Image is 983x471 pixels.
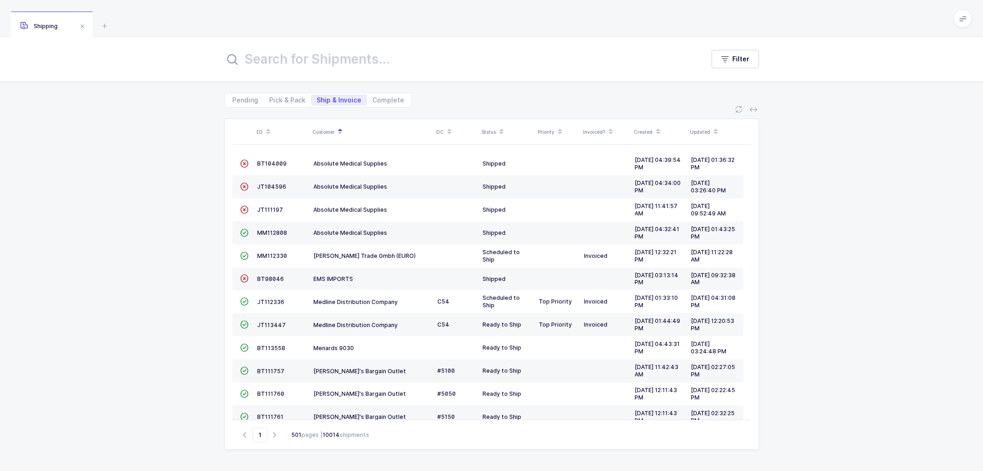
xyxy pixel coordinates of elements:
span: [PERSON_NAME] Trade Gmbh (EURO) [313,252,416,259]
span: [DATE] 04:34:00 PM [635,179,681,194]
span: [DATE] 04:39:54 PM [635,156,681,171]
div: Invoiced [584,321,627,328]
span: Ready to Ship [483,390,521,397]
span: C54 [437,298,449,305]
span:  [240,229,248,236]
span:  [240,206,248,213]
span: Ready to Ship [483,413,521,420]
span:  [240,252,248,259]
span: [DATE] 09:32:38 AM [691,272,736,286]
span: [DATE] 02:22:45 PM [691,387,735,401]
span:  [240,160,248,167]
span: BT98046 [257,275,284,282]
span: Ship & Invoice [317,97,361,103]
span: [DATE] 09:52:49 AM [691,203,726,217]
span: Scheduled to Ship [483,249,520,263]
span: BT111761 [257,413,283,420]
span: Medline Distribution Company [313,298,398,305]
span: [PERSON_NAME]'s Bargain Outlet [313,413,406,420]
div: Customer [312,124,431,140]
div: DC [436,124,476,140]
span: [DATE] 02:32:25 PM [691,410,735,424]
span:  [240,183,248,190]
span: [DATE] 11:41:57 AM [635,203,677,217]
b: 10014 [323,431,340,438]
span: Pending [232,97,258,103]
div: Invoiced [584,252,627,260]
span: Absolute Medical Supplies [313,229,387,236]
span: BT104009 [257,160,287,167]
span: [DATE] 12:20:53 PM [691,317,734,332]
span: Shipped [483,229,506,236]
span: Ready to Ship [483,321,521,328]
div: ID [256,124,307,140]
button: Filter [712,50,759,68]
div: Status [482,124,532,140]
span: Pick & Pack [269,97,306,103]
span:  [240,390,248,397]
span: [DATE] 04:32:41 PM [635,226,679,240]
span: C54 [437,321,449,328]
div: Created [634,124,684,140]
div: Updated [690,124,741,140]
span:  [240,413,248,420]
span:  [240,344,248,351]
span: Absolute Medical Supplies [313,183,387,190]
span: [DATE] 12:32:21 PM [635,249,677,263]
span: JT104596 [257,183,286,190]
span: Shipped [483,275,506,282]
span: MM112808 [257,229,287,236]
span: [DATE] 12:11:43 PM [635,410,677,424]
div: pages | shipments [291,431,369,439]
span: [PERSON_NAME]'s Bargain Outlet [313,368,406,375]
span:  [240,275,248,282]
span: Complete [372,97,404,103]
span: EMS IMPORTS [313,275,353,282]
div: Invoiced [584,298,627,305]
span: [DATE] 03:13:14 PM [635,272,678,286]
span: Shipped [483,206,506,213]
span: Scheduled to Ship [483,294,520,309]
span: Top Priority [539,321,572,328]
span: #5150 [437,413,455,420]
span: [DATE] 01:36:32 PM [691,156,735,171]
div: Invoiced? [583,124,628,140]
span: JT111197 [257,206,283,213]
span: Menards 9030 [313,345,354,352]
span: Medline Distribution Company [313,322,398,328]
span: Shipped [483,183,506,190]
span: [DATE] 02:27:05 PM [691,364,735,378]
span: BT111760 [257,390,284,397]
span: [DATE] 04:43:31 PM [635,340,680,355]
span: Go to [253,428,267,442]
span: BT113558 [257,345,285,352]
span: Shipped [483,160,506,167]
span: Absolute Medical Supplies [313,206,387,213]
span: [PERSON_NAME]'s Bargain Outlet [313,390,406,397]
span: [DATE] 11:42:43 AM [635,364,678,378]
span: JT112336 [257,298,284,305]
span: [DATE] 04:31:08 PM [691,294,736,309]
div: Priority [538,124,577,140]
span: Shipping [20,23,58,30]
span: [DATE] 03:26:40 PM [691,179,726,194]
span: Filter [732,54,749,64]
span: #5050 [437,390,456,397]
span: [DATE] 01:33:10 PM [635,294,678,309]
span: BT111757 [257,368,284,375]
span: Ready to Ship [483,367,521,374]
span:  [240,367,248,374]
span: Absolute Medical Supplies [313,160,387,167]
span: #5100 [437,367,455,374]
span: [DATE] 01:43:25 PM [691,226,735,240]
span: [DATE] 12:11:43 PM [635,387,677,401]
span: [DATE] 11:22:28 AM [691,249,733,263]
input: Search for Shipments... [224,48,693,70]
span:  [240,298,248,305]
span: Top Priority [539,298,572,305]
b: 501 [291,431,301,438]
span: Ready to Ship [483,344,521,351]
span: [DATE] 03:24:48 PM [691,340,726,355]
span: [DATE] 01:44:49 PM [635,317,680,332]
span: MM112330 [257,252,287,259]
